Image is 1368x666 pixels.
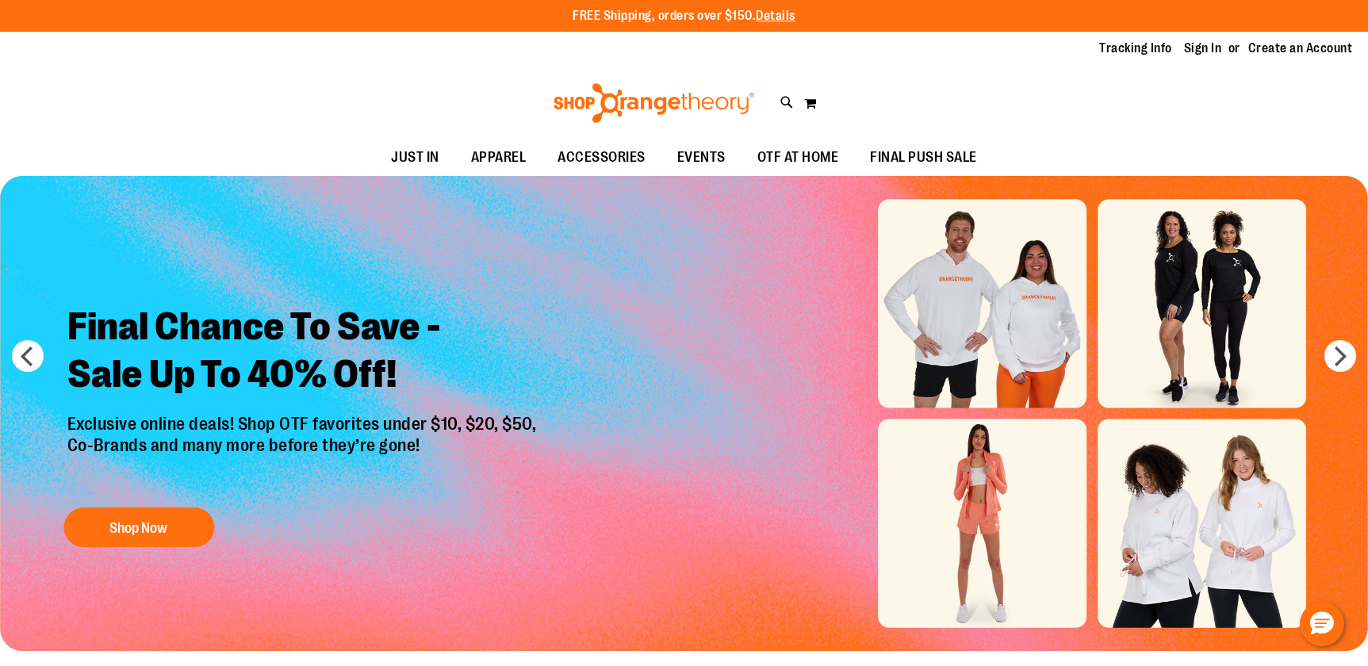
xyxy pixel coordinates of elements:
[56,414,553,492] p: Exclusive online deals! Shop OTF favorites under $10, $20, $50, Co-Brands and many more before th...
[56,291,553,414] h2: Final Chance To Save - Sale Up To 40% Off!
[375,140,455,176] a: JUST IN
[757,140,839,175] span: OTF AT HOME
[391,140,439,175] span: JUST IN
[1300,602,1344,646] button: Hello, have a question? Let’s chat.
[573,7,795,25] p: FREE Shipping, orders over $150.
[63,507,214,547] button: Shop Now
[12,340,44,372] button: prev
[1324,340,1356,372] button: next
[471,140,527,175] span: APPAREL
[870,140,977,175] span: FINAL PUSH SALE
[741,140,855,176] a: OTF AT HOME
[542,140,661,176] a: ACCESSORIES
[661,140,741,176] a: EVENTS
[854,140,993,176] a: FINAL PUSH SALE
[558,140,646,175] span: ACCESSORIES
[1248,40,1353,57] a: Create an Account
[1099,40,1172,57] a: Tracking Info
[677,140,726,175] span: EVENTS
[455,140,542,176] a: APPAREL
[756,9,795,23] a: Details
[1184,40,1222,57] a: Sign In
[551,83,757,123] img: Shop Orangetheory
